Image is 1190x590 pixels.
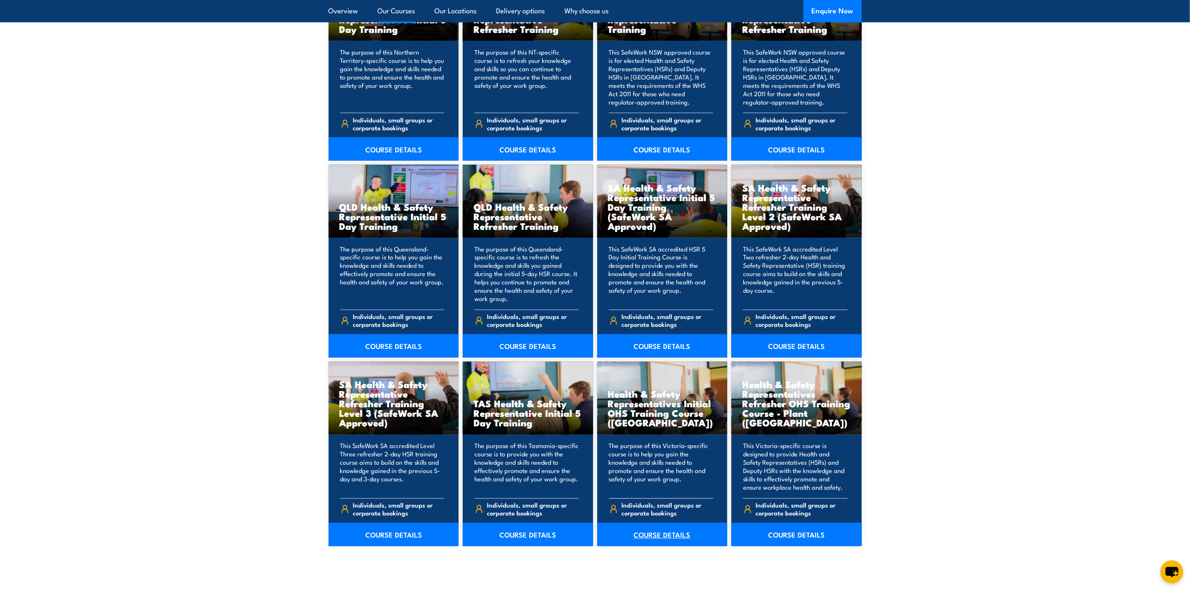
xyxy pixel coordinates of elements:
p: This SafeWork SA accredited HSR 5 Day Initial Training Course is designed to provide you with the... [609,245,714,303]
span: Individuals, small groups or corporate bookings [756,116,848,132]
h3: SA Health & Safety Representative Refresher Training Level 2 (SafeWork SA Approved) [742,183,851,231]
a: COURSE DETAILS [731,137,862,161]
p: The purpose of this Queensland-specific course is to help you gain the knowledge and skills neede... [340,245,445,303]
a: COURSE DETAILS [597,334,728,358]
h3: Health & Safety Representatives Initial OHS Training Course ([GEOGRAPHIC_DATA]) [608,389,717,428]
p: This SafeWork NSW approved course is for elected Health and Safety Representatives (HSRs) and Dep... [743,48,848,106]
p: This SafeWork SA accredited Level Two refresher 2-day Health and Safety Representative (HSR) trai... [743,245,848,303]
span: Individuals, small groups or corporate bookings [487,116,579,132]
p: The purpose of this NT-specific course is to refresh your knowledge and skills so you can continu... [474,48,579,106]
span: Individuals, small groups or corporate bookings [756,501,848,517]
span: Individuals, small groups or corporate bookings [621,501,713,517]
a: COURSE DETAILS [463,334,593,358]
p: The purpose of this Tasmania-specific course is to provide you with the knowledge and skills need... [474,442,579,492]
p: This Victoria-specific course is designed to provide Health and Safety Representatives (HSRs) and... [743,442,848,492]
a: COURSE DETAILS [463,523,593,546]
a: COURSE DETAILS [731,523,862,546]
h3: TAS Health & Safety Representative Initial 5 Day Training [474,399,582,428]
a: COURSE DETAILS [463,137,593,161]
span: Individuals, small groups or corporate bookings [621,313,713,329]
h3: NSW Health & Safety Representative Training [608,5,717,34]
p: The purpose of this Queensland-specific course is to refresh the knowledge and skills you gained ... [474,245,579,303]
span: Individuals, small groups or corporate bookings [487,501,579,517]
a: COURSE DETAILS [329,334,459,358]
span: Individuals, small groups or corporate bookings [621,116,713,132]
span: Individuals, small groups or corporate bookings [487,313,579,329]
span: Individuals, small groups or corporate bookings [353,116,444,132]
h3: NT Health & Safety Representative Initial 5 Day Training [339,5,448,34]
h3: NSW Health & Safety Representative Refresher Training [742,5,851,34]
a: COURSE DETAILS [731,334,862,358]
h3: QLD Health & Safety Representative Initial 5 Day Training [339,202,448,231]
a: COURSE DETAILS [329,523,459,546]
p: This SafeWork NSW approved course is for elected Health and Safety Representatives (HSRs) and Dep... [609,48,714,106]
p: The purpose of this Northern Territory-specific course is to help you gain the knowledge and skil... [340,48,445,106]
span: Individuals, small groups or corporate bookings [353,501,444,517]
a: COURSE DETAILS [597,137,728,161]
p: This SafeWork SA accredited Level Three refresher 2-day HSR training course aims to build on the ... [340,442,445,492]
h3: Health & Safety Representatives Refresher OHS Training Course - Plant ([GEOGRAPHIC_DATA]) [742,380,851,428]
span: Individuals, small groups or corporate bookings [756,313,848,329]
a: COURSE DETAILS [597,523,728,546]
h3: SA Health & Safety Representative Refresher Training Level 3 (SafeWork SA Approved) [339,380,448,428]
button: chat-button [1160,560,1183,583]
span: Individuals, small groups or corporate bookings [353,313,444,329]
h3: NT Health & Safety Representative Refresher Training [474,5,582,34]
h3: QLD Health & Safety Representative Refresher Training [474,202,582,231]
a: COURSE DETAILS [329,137,459,161]
h3: SA Health & Safety Representative Initial 5 Day Training (SafeWork SA Approved) [608,183,717,231]
p: The purpose of this Victoria-specific course is to help you gain the knowledge and skills needed ... [609,442,714,492]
